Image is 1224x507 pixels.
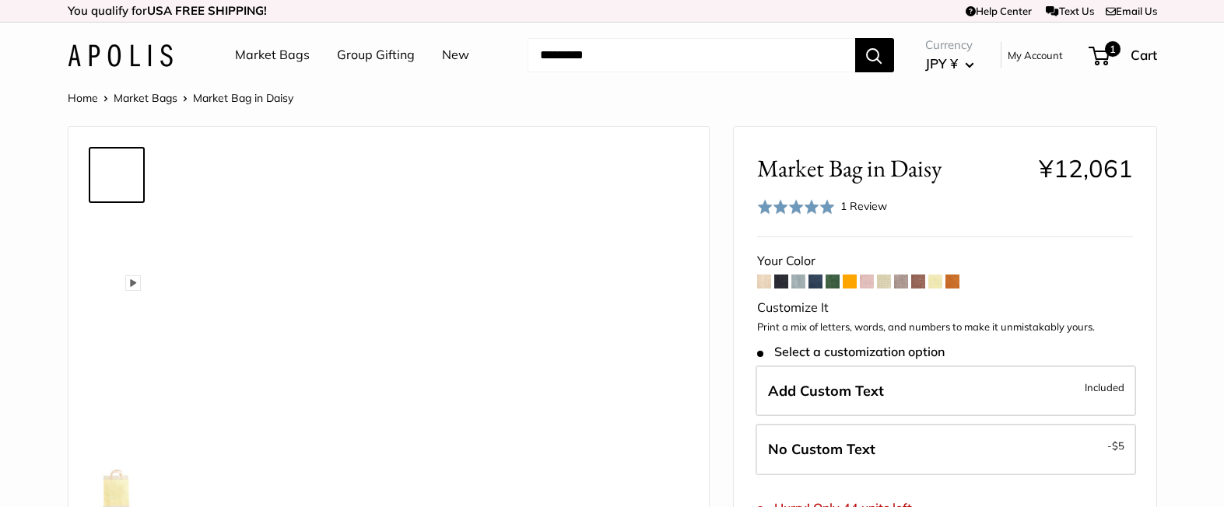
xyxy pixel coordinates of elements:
[768,382,884,400] span: Add Custom Text
[757,296,1133,320] div: Customize It
[1085,378,1124,397] span: Included
[757,154,1027,183] span: Market Bag in Daisy
[768,440,875,458] span: No Custom Text
[925,51,974,76] button: JPY ¥
[1046,5,1093,17] a: Text Us
[1106,5,1157,17] a: Email Us
[68,88,293,108] nav: Breadcrumb
[1112,439,1124,452] span: $5
[1008,46,1063,65] a: My Account
[337,44,415,67] a: Group Gifting
[89,147,145,203] a: Market Bag in Daisy
[89,334,145,390] a: Market Bag in Daisy
[89,271,145,327] a: Market Bag in Daisy
[147,3,267,18] strong: USA FREE SHIPPING!
[925,34,974,56] span: Currency
[89,396,145,452] a: Market Bag in Daisy
[756,424,1136,475] label: Leave Blank
[114,91,177,105] a: Market Bags
[235,44,310,67] a: Market Bags
[1107,436,1124,455] span: -
[68,44,173,67] img: Apolis
[756,365,1136,417] label: Add Custom Text
[966,5,1032,17] a: Help Center
[442,44,469,67] a: New
[68,91,98,105] a: Home
[1090,43,1157,68] a: 1 Cart
[757,344,945,359] span: Select a customization option
[1104,41,1120,57] span: 1
[757,250,1133,273] div: Your Color
[1039,153,1133,184] span: ¥12,061
[1131,47,1157,63] span: Cart
[193,91,293,105] span: Market Bag in Daisy
[840,199,887,213] span: 1 Review
[528,38,855,72] input: Search...
[925,55,958,72] span: JPY ¥
[855,38,894,72] button: Search
[89,209,145,265] a: description_The Original Market Bag in Daisy
[757,320,1133,335] p: Print a mix of letters, words, and numbers to make it unmistakably yours.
